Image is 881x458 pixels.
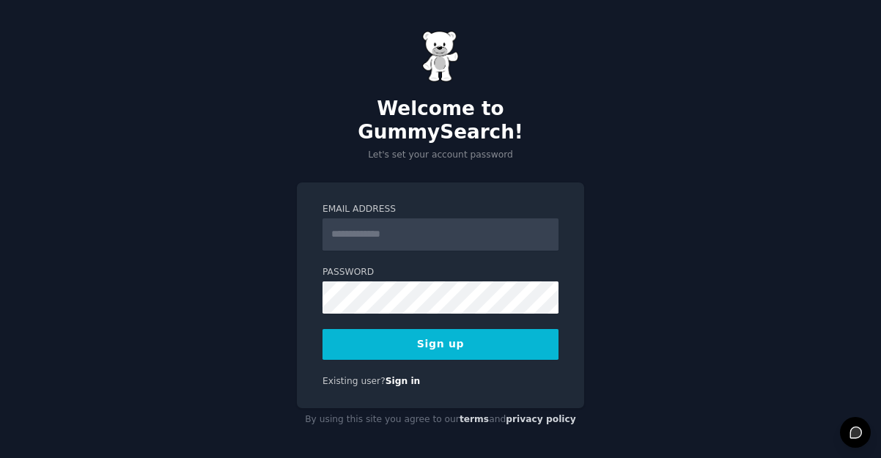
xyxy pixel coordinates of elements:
a: privacy policy [506,414,576,424]
span: Existing user? [322,376,386,386]
h2: Welcome to GummySearch! [297,97,584,144]
a: Sign in [386,376,421,386]
img: Gummy Bear [422,31,459,82]
label: Password [322,266,559,279]
div: By using this site you agree to our and [297,408,584,432]
button: Sign up [322,329,559,360]
a: terms [460,414,489,424]
label: Email Address [322,203,559,216]
p: Let's set your account password [297,149,584,162]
